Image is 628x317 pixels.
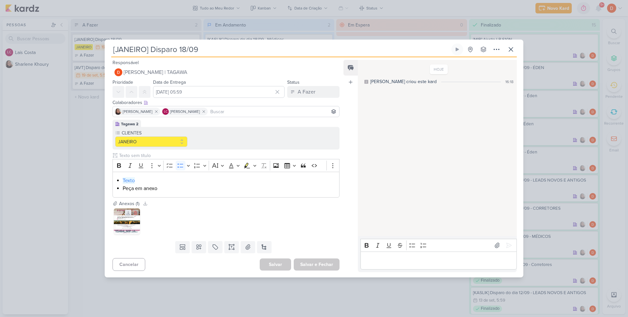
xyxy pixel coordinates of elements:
[113,159,340,172] div: Editor toolbar
[115,108,121,115] img: Sharlene Khoury
[113,66,340,78] button: [PERSON_NAME] | TAGAWA
[287,79,300,85] label: Status
[287,86,340,98] button: A Fazer
[124,68,187,76] span: [PERSON_NAME] | TAGAWA
[121,121,138,127] div: Tagawa 2
[121,130,187,136] label: CLIENTES
[111,44,450,55] input: Kard Sem Título
[118,152,340,159] input: Texto sem título
[162,108,169,115] div: Laís Costa
[123,177,135,184] a: Texto
[370,78,437,85] div: [PERSON_NAME] criou este kard
[123,109,152,114] span: [PERSON_NAME]
[113,60,139,65] label: Responsável
[164,110,167,114] p: LC
[113,99,340,106] div: Colaboradores
[209,108,338,115] input: Buscar
[170,109,200,114] span: [PERSON_NAME]
[360,239,517,252] div: Editor toolbar
[119,200,139,207] div: Anexos (1)
[153,79,186,85] label: Data de Entrega
[123,185,336,192] li: Peça em anexo
[113,172,340,198] div: Editor editing area: main
[114,228,140,235] div: 115494_MIP JANEIRO _ E-MAIL MKT _ INVESTIR EM IMOVEIS _ DISPARO 13.jpg
[455,47,460,52] div: Ligar relógio
[298,88,315,96] div: A Fazer
[115,136,187,147] button: JANEIRO
[113,79,133,85] label: Prioridade
[113,258,145,271] button: Cancelar
[114,208,140,235] img: R8ZQp7CcZ1DeWi3NFoG8uFfFfm7t6t7Ybz2Eo2XN.jpg
[505,79,514,85] div: 16:18
[360,252,517,270] div: Editor editing area: main
[114,68,122,76] img: Diego Lima | TAGAWA
[153,86,285,98] input: Select a date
